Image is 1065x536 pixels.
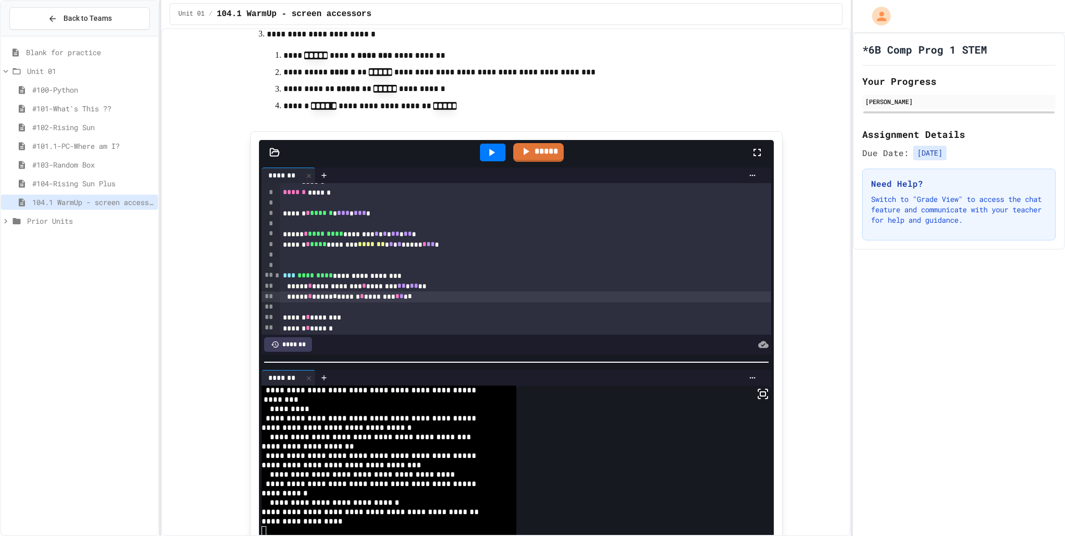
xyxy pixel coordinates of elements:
h3: Need Help? [871,177,1047,190]
h2: Your Progress [862,74,1056,88]
span: Unit 01 [178,10,204,18]
p: Switch to "Grade View" to access the chat feature and communicate with your teacher for help and ... [871,194,1047,225]
span: #102-Rising Sun [32,122,154,133]
div: [PERSON_NAME] [865,97,1053,106]
span: Blank for practice [26,47,154,58]
span: Prior Units [27,215,154,226]
span: Unit 01 [27,66,154,76]
span: Back to Teams [63,13,112,24]
span: #101.1-PC-Where am I? [32,141,154,151]
h2: Assignment Details [862,127,1056,142]
span: #101-What's This ?? [32,103,154,114]
h1: *6B Comp Prog 1 STEM [862,42,987,57]
span: #104-Rising Sun Plus [32,178,154,189]
div: My Account [861,4,893,28]
span: / [209,10,212,18]
span: [DATE] [913,146,946,160]
span: #100-Python [32,84,154,95]
span: #103-Random Box [32,159,154,170]
span: 104.1 WarmUp - screen accessors [217,8,372,20]
span: 104.1 WarmUp - screen accessors [32,197,154,208]
button: Back to Teams [9,7,150,30]
span: Due Date: [862,147,909,159]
